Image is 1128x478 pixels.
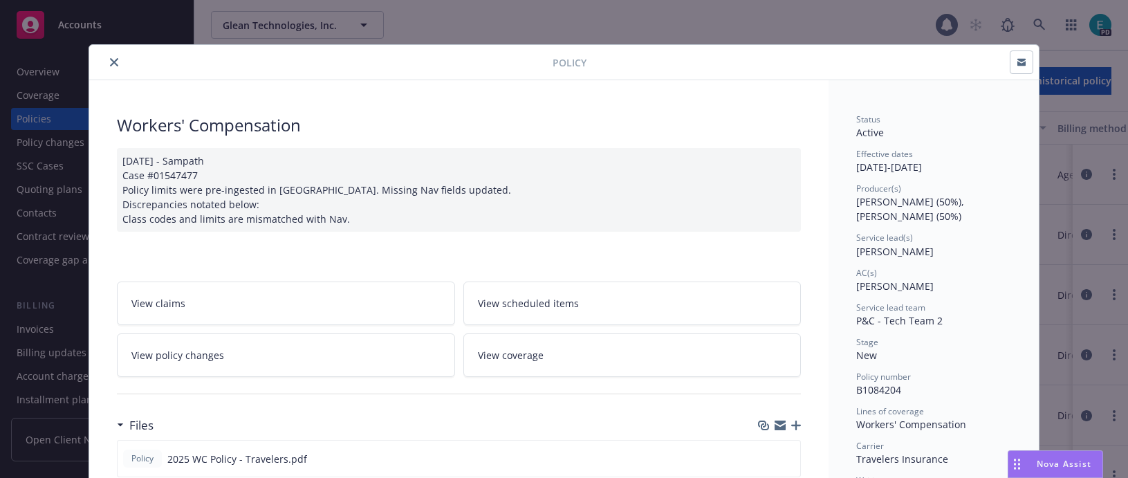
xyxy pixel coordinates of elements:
[856,440,884,452] span: Carrier
[553,55,586,70] span: Policy
[117,282,455,325] a: View claims
[129,452,156,465] span: Policy
[1008,450,1103,478] button: Nova Assist
[106,54,122,71] button: close
[856,245,934,258] span: [PERSON_NAME]
[782,452,795,466] button: preview file
[856,383,901,396] span: B1084204
[117,416,154,434] div: Files
[856,267,877,279] span: AC(s)
[478,348,544,362] span: View coverage
[856,195,967,223] span: [PERSON_NAME] (50%), [PERSON_NAME] (50%)
[856,232,913,243] span: Service lead(s)
[131,348,224,362] span: View policy changes
[167,452,307,466] span: 2025 WC Policy - Travelers.pdf
[463,282,802,325] a: View scheduled items
[478,296,579,311] span: View scheduled items
[463,333,802,377] a: View coverage
[856,314,943,327] span: P&C - Tech Team 2
[856,148,1011,174] div: [DATE] - [DATE]
[1037,458,1091,470] span: Nova Assist
[856,183,901,194] span: Producer(s)
[117,148,801,232] div: [DATE] - Sampath Case #01547477 Policy limits were pre-ingested in [GEOGRAPHIC_DATA]. Missing Nav...
[117,333,455,377] a: View policy changes
[117,113,801,137] div: Workers' Compensation
[856,302,925,313] span: Service lead team
[856,113,880,125] span: Status
[856,371,911,383] span: Policy number
[856,279,934,293] span: [PERSON_NAME]
[856,126,884,139] span: Active
[856,336,878,348] span: Stage
[129,416,154,434] h3: Files
[1008,451,1026,477] div: Drag to move
[856,405,924,417] span: Lines of coverage
[856,349,877,362] span: New
[856,148,913,160] span: Effective dates
[856,418,966,431] span: Workers' Compensation
[131,296,185,311] span: View claims
[760,452,771,466] button: download file
[856,452,948,466] span: Travelers Insurance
